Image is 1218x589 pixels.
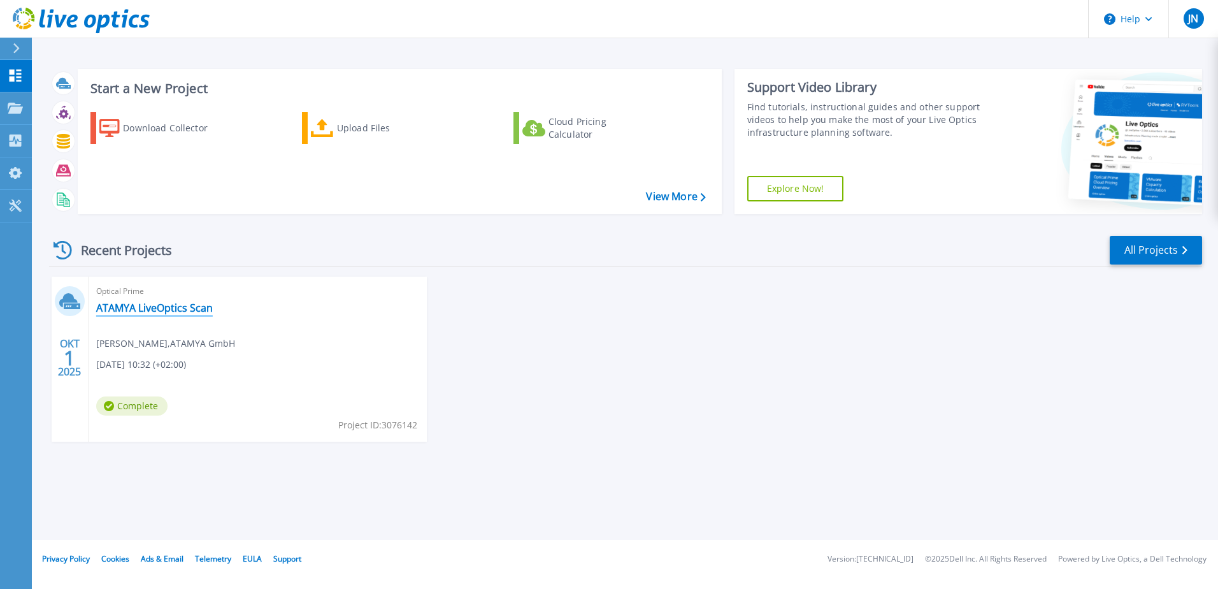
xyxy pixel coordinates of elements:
div: Find tutorials, instructional guides and other support videos to help you make the most of your L... [747,101,985,139]
h3: Start a New Project [90,82,705,96]
a: Privacy Policy [42,553,90,564]
a: ATAMYA LiveOptics Scan [96,302,213,314]
span: Project ID: 3076142 [338,418,417,432]
div: Recent Projects [49,235,189,266]
a: Cloud Pricing Calculator [513,112,656,144]
div: OKT 2025 [57,335,82,381]
div: Upload Files [337,115,439,141]
a: Ads & Email [141,553,183,564]
li: Powered by Live Optics, a Dell Technology [1058,555,1207,564]
a: Support [273,553,301,564]
a: View More [646,191,705,203]
div: Cloud Pricing Calculator [548,115,650,141]
a: Upload Files [302,112,444,144]
a: Cookies [101,553,129,564]
a: Download Collector [90,112,233,144]
span: [DATE] 10:32 (+02:00) [96,358,186,372]
span: 1 [64,353,75,363]
a: Telemetry [195,553,231,564]
a: All Projects [1110,236,1202,265]
span: Optical Prime [96,284,419,298]
a: EULA [243,553,262,564]
span: JN [1188,13,1198,24]
div: Support Video Library [747,79,985,96]
span: [PERSON_NAME] , ATAMYA GmbH [96,337,235,351]
div: Download Collector [123,115,225,141]
li: Version: [TECHNICAL_ID] [828,555,913,564]
span: Complete [96,396,168,416]
a: Explore Now! [747,176,844,201]
li: © 2025 Dell Inc. All Rights Reserved [925,555,1047,564]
